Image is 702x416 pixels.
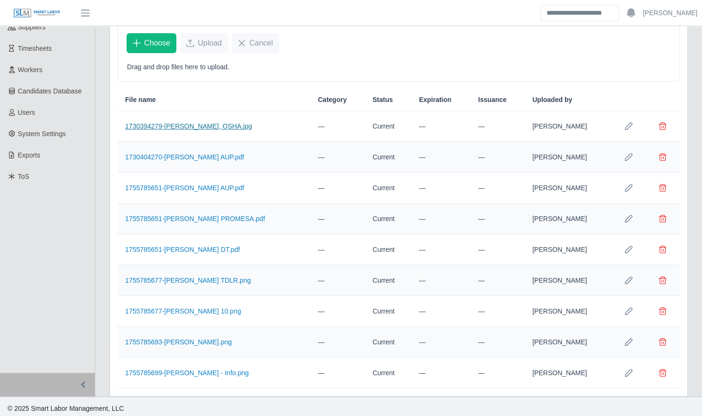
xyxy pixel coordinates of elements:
[180,33,228,53] button: Upload
[18,130,66,138] span: System Settings
[18,87,82,95] span: Candidates Database
[411,111,471,142] td: —
[127,62,670,72] p: Drag and drop files here to upload.
[653,302,672,321] button: Delete file
[525,234,611,265] td: [PERSON_NAME]
[198,37,222,49] span: Upload
[365,327,411,358] td: Current
[525,296,611,327] td: [PERSON_NAME]
[471,111,525,142] td: —
[653,333,672,351] button: Delete file
[310,358,365,388] td: —
[8,405,124,412] span: © 2025 Smart Labor Management, LLC
[318,95,347,105] span: Category
[125,95,156,105] span: File name
[653,117,672,136] button: Delete file
[619,117,638,136] button: Row Edit
[310,142,365,173] td: —
[411,327,471,358] td: —
[13,8,61,18] img: SLM Logo
[525,327,611,358] td: [PERSON_NAME]
[471,265,525,296] td: —
[18,151,40,159] span: Exports
[653,178,672,197] button: Delete file
[471,173,525,203] td: —
[18,66,43,74] span: Workers
[653,271,672,290] button: Delete file
[411,296,471,327] td: —
[125,338,232,346] a: 1755785693-[PERSON_NAME].png
[125,184,244,192] a: 1755785651-[PERSON_NAME] AUP.pdf
[525,358,611,388] td: [PERSON_NAME]
[478,95,507,105] span: Issuance
[365,358,411,388] td: Current
[653,363,672,382] button: Delete file
[365,296,411,327] td: Current
[653,240,672,259] button: Delete file
[471,234,525,265] td: —
[125,246,240,253] a: 1755785651-[PERSON_NAME] DT.pdf
[310,265,365,296] td: —
[125,215,265,222] a: 1755785651-[PERSON_NAME] PROMESA.pdf
[619,271,638,290] button: Row Edit
[525,142,611,173] td: [PERSON_NAME]
[411,234,471,265] td: —
[419,95,451,105] span: Expiration
[532,95,572,105] span: Uploaded by
[525,111,611,142] td: [PERSON_NAME]
[619,363,638,382] button: Row Edit
[525,203,611,234] td: [PERSON_NAME]
[525,265,611,296] td: [PERSON_NAME]
[471,142,525,173] td: —
[619,240,638,259] button: Row Edit
[411,142,471,173] td: —
[411,358,471,388] td: —
[411,265,471,296] td: —
[373,95,393,105] span: Status
[540,5,619,21] input: Search
[144,37,170,49] span: Choose
[18,45,52,52] span: Timesheets
[411,173,471,203] td: —
[619,302,638,321] button: Row Edit
[525,173,611,203] td: [PERSON_NAME]
[471,327,525,358] td: —
[653,209,672,228] button: Delete file
[365,203,411,234] td: Current
[125,307,241,315] a: 1755785677-[PERSON_NAME] 10.png
[18,173,29,180] span: ToS
[249,37,273,49] span: Cancel
[310,296,365,327] td: —
[471,296,525,327] td: —
[471,203,525,234] td: —
[310,111,365,142] td: —
[232,33,279,53] button: Cancel
[310,327,365,358] td: —
[619,178,638,197] button: Row Edit
[18,109,36,116] span: Users
[365,111,411,142] td: Current
[365,265,411,296] td: Current
[653,148,672,166] button: Delete file
[365,173,411,203] td: Current
[411,203,471,234] td: —
[310,203,365,234] td: —
[619,148,638,166] button: Row Edit
[365,234,411,265] td: Current
[619,333,638,351] button: Row Edit
[365,142,411,173] td: Current
[310,234,365,265] td: —
[643,8,697,18] a: [PERSON_NAME]
[125,153,244,161] a: 1730404270-[PERSON_NAME] AUP.pdf
[619,209,638,228] button: Row Edit
[125,277,251,284] a: 1755785677-[PERSON_NAME] TDLR.png
[127,33,176,53] button: Choose
[18,23,46,31] span: Suppliers
[125,122,252,130] a: 1730394279-[PERSON_NAME], OSHA.jpg
[471,358,525,388] td: —
[125,369,249,377] a: 1755785699-[PERSON_NAME] - Info.png
[310,173,365,203] td: —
